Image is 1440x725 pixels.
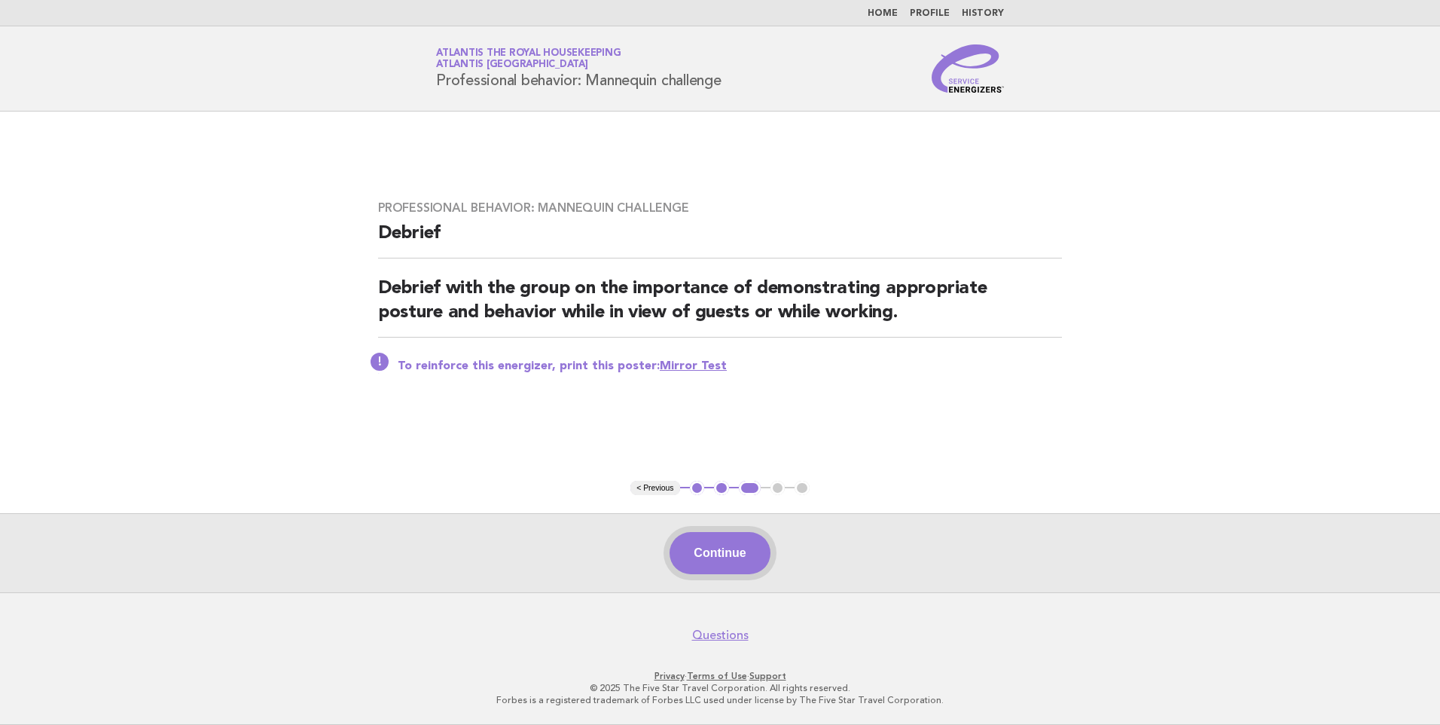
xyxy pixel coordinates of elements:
a: History [962,9,1004,18]
a: Privacy [654,671,685,681]
button: Continue [670,532,770,574]
a: Questions [692,628,749,643]
p: Forbes is a registered trademark of Forbes LLC used under license by The Five Star Travel Corpora... [259,694,1181,706]
button: 3 [739,481,761,496]
button: < Previous [630,481,679,496]
img: Service Energizers [932,44,1004,93]
button: 2 [714,481,729,496]
h1: Professional behavior: Mannequin challenge [436,49,722,88]
a: Profile [910,9,950,18]
span: Atlantis [GEOGRAPHIC_DATA] [436,60,588,70]
a: Atlantis the Royal HousekeepingAtlantis [GEOGRAPHIC_DATA] [436,48,621,69]
p: © 2025 The Five Star Travel Corporation. All rights reserved. [259,682,1181,694]
p: · · [259,670,1181,682]
h2: Debrief [378,222,1062,258]
a: Terms of Use [687,671,747,681]
p: To reinforce this energizer, print this poster: [398,359,1062,374]
button: 1 [690,481,705,496]
h2: Debrief with the group on the importance of demonstrating appropriate posture and behavior while ... [378,277,1062,338]
a: Support [749,671,786,681]
a: Home [868,9,898,18]
h3: Professional behavior: Mannequin challenge [378,200,1062,216]
a: Mirror Test [660,360,727,372]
